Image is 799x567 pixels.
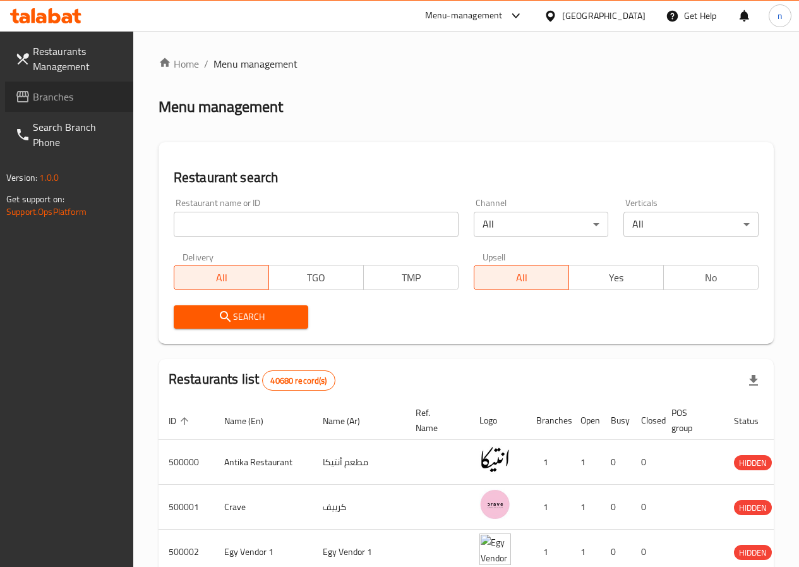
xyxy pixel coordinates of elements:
[214,440,313,485] td: Antika Restaurant
[5,36,133,82] a: Restaurants Management
[5,82,133,112] a: Branches
[663,265,759,290] button: No
[183,252,214,261] label: Delivery
[570,485,601,530] td: 1
[734,545,772,560] div: HIDDEN
[268,265,364,290] button: TGO
[159,56,199,71] a: Home
[159,485,214,530] td: 500001
[425,8,503,23] div: Menu-management
[313,440,406,485] td: مطعم أنتيكا
[474,212,609,237] div: All
[568,265,664,290] button: Yes
[734,546,772,560] span: HIDDEN
[570,401,601,440] th: Open
[159,440,214,485] td: 500000
[526,440,570,485] td: 1
[179,269,264,287] span: All
[526,401,570,440] th: Branches
[479,269,564,287] span: All
[169,370,335,391] h2: Restaurants list
[159,97,283,117] h2: Menu management
[601,485,631,530] td: 0
[778,9,783,23] span: n
[734,501,772,515] span: HIDDEN
[574,269,659,287] span: Yes
[6,191,64,207] span: Get support on:
[474,265,569,290] button: All
[33,44,123,74] span: Restaurants Management
[274,269,359,287] span: TGO
[313,485,406,530] td: كرييف
[33,89,123,104] span: Branches
[738,365,769,396] div: Export file
[159,56,774,71] nav: breadcrumb
[204,56,208,71] li: /
[526,485,570,530] td: 1
[623,212,759,237] div: All
[262,370,335,391] div: Total records count
[174,168,759,187] h2: Restaurant search
[184,309,299,325] span: Search
[33,119,123,150] span: Search Branch Phone
[671,405,709,436] span: POS group
[263,375,334,387] span: 40680 record(s)
[224,413,280,429] span: Name (En)
[734,456,772,470] span: HIDDEN
[6,169,37,186] span: Version:
[601,401,631,440] th: Busy
[669,269,754,287] span: No
[479,489,511,520] img: Crave
[174,305,309,329] button: Search
[416,405,454,436] span: Ref. Name
[214,485,313,530] td: Crave
[631,401,661,440] th: Closed
[6,204,87,220] a: Support.OpsPlatform
[469,401,526,440] th: Logo
[213,56,297,71] span: Menu management
[39,169,59,186] span: 1.0.0
[734,413,775,429] span: Status
[323,413,376,429] span: Name (Ar)
[5,112,133,157] a: Search Branch Phone
[631,440,661,485] td: 0
[174,265,269,290] button: All
[369,269,454,287] span: TMP
[570,440,601,485] td: 1
[601,440,631,485] td: 0
[169,413,193,429] span: ID
[479,533,511,565] img: Egy Vendor 1
[479,444,511,475] img: Antika Restaurant
[363,265,459,290] button: TMP
[562,9,646,23] div: [GEOGRAPHIC_DATA]
[483,252,506,261] label: Upsell
[631,485,661,530] td: 0
[174,212,459,237] input: Search for restaurant name or ID..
